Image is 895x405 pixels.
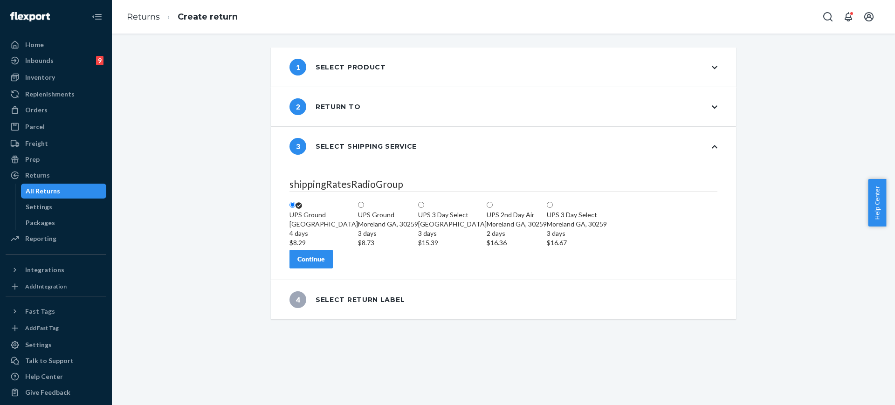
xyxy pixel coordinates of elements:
[487,238,547,247] div: $16.36
[358,202,364,208] input: UPS GroundMoreland GA, 302593 days$8.73
[819,7,837,26] button: Open Search Box
[6,304,106,319] button: Fast Tags
[26,186,60,196] div: All Returns
[6,136,106,151] a: Freight
[418,238,487,247] div: $15.39
[6,103,106,117] a: Orders
[25,307,55,316] div: Fast Tags
[358,210,418,220] div: UPS Ground
[418,229,487,238] div: 3 days
[21,184,107,199] a: All Returns
[289,291,405,308] div: Select return label
[547,220,607,247] div: Moreland GA, 30259
[289,210,358,220] div: UPS Ground
[6,353,106,368] a: Talk to Support
[6,323,106,334] a: Add Fast Tag
[25,388,70,397] div: Give Feedback
[289,291,306,308] span: 4
[289,59,306,76] span: 1
[21,199,107,214] a: Settings
[6,53,106,68] a: Inbounds9
[88,7,106,26] button: Close Navigation
[547,229,607,238] div: 3 days
[119,3,245,31] ol: breadcrumbs
[25,324,59,332] div: Add Fast Tag
[860,7,878,26] button: Open account menu
[6,119,106,134] a: Parcel
[289,98,306,115] span: 2
[25,89,75,99] div: Replenishments
[6,70,106,85] a: Inventory
[547,238,607,247] div: $16.67
[547,202,553,208] input: UPS 3 Day SelectMoreland GA, 302593 days$16.67
[487,210,547,220] div: UPS 2nd Day Air
[297,254,325,264] div: Continue
[6,385,106,400] button: Give Feedback
[289,59,386,76] div: Select product
[418,220,487,247] div: [GEOGRAPHIC_DATA]
[6,168,106,183] a: Returns
[25,73,55,82] div: Inventory
[25,56,54,65] div: Inbounds
[25,265,64,275] div: Integrations
[25,105,48,115] div: Orders
[26,218,55,227] div: Packages
[289,98,360,115] div: Return to
[25,234,56,243] div: Reporting
[25,155,40,164] div: Prep
[418,202,424,208] input: UPS 3 Day Select[GEOGRAPHIC_DATA]3 days$15.39
[487,202,493,208] input: UPS 2nd Day AirMoreland GA, 302592 days$16.36
[289,229,358,238] div: 4 days
[487,229,547,238] div: 2 days
[487,220,547,247] div: Moreland GA, 30259
[21,215,107,230] a: Packages
[6,281,106,292] a: Add Integration
[289,138,306,155] span: 3
[289,138,417,155] div: Select shipping service
[289,250,333,268] button: Continue
[25,356,74,365] div: Talk to Support
[868,179,886,227] button: Help Center
[358,220,418,247] div: Moreland GA, 30259
[25,139,48,148] div: Freight
[289,202,296,208] input: UPS Ground[GEOGRAPHIC_DATA]4 days$8.29
[127,12,160,22] a: Returns
[289,238,358,247] div: $8.29
[178,12,238,22] a: Create return
[358,238,418,247] div: $8.73
[839,7,858,26] button: Open notifications
[358,229,418,238] div: 3 days
[6,337,106,352] a: Settings
[547,210,607,220] div: UPS 3 Day Select
[25,340,52,350] div: Settings
[25,122,45,131] div: Parcel
[6,37,106,52] a: Home
[25,40,44,49] div: Home
[25,282,67,290] div: Add Integration
[6,262,106,277] button: Integrations
[10,12,50,21] img: Flexport logo
[418,210,487,220] div: UPS 3 Day Select
[289,220,358,247] div: [GEOGRAPHIC_DATA]
[6,231,106,246] a: Reporting
[6,87,106,102] a: Replenishments
[6,369,106,384] a: Help Center
[6,152,106,167] a: Prep
[25,372,63,381] div: Help Center
[289,177,717,192] legend: shippingRatesRadioGroup
[25,171,50,180] div: Returns
[96,56,103,65] div: 9
[26,202,52,212] div: Settings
